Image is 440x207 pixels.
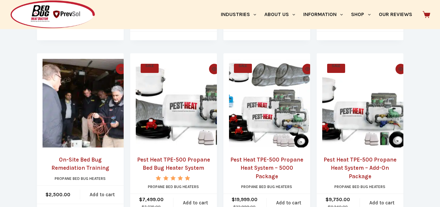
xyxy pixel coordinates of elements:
span: SALE [234,64,252,73]
span: Rated out of 5 [156,176,191,196]
a: Pest Heat TPE-500 Propane Bed Bug Heater System [136,156,211,172]
a: On-Site Bed Bug Remediation Training [43,59,131,147]
a: On-Site Bed Bug Remediation Training [43,156,118,172]
button: Quick view toggle [209,64,220,74]
a: Propane Bed Bug Heaters [55,176,106,181]
bdi: 9,750.00 [326,197,350,202]
span: $ [326,197,329,202]
a: Propane Bed Bug Heaters [334,184,385,189]
a: Add to cart: “On-Site Bed Bug Remediation Training” [80,186,125,204]
button: Quick view toggle [116,64,126,74]
a: Pest Heat TPE-500 Propane Heat System – 5000 Package [229,156,305,181]
button: Quick view toggle [302,64,313,74]
span: $ [139,197,142,202]
span: SALE [327,64,345,73]
a: Propane Bed Bug Heaters [241,184,292,189]
span: $ [45,192,49,198]
a: Pest Heat TPE-500 Propane Heat System – Add-On Package [322,156,398,181]
span: $ [232,197,235,202]
button: Quick view toggle [396,64,406,74]
a: Pest Heat TPE-500 Propane Heat System - Add-On Package [322,59,411,147]
a: Propane Bed Bug Heaters [148,184,199,189]
div: Rated 5.00 out of 5 [156,176,191,181]
a: Pest Heat TPE-500 Propane Bed Bug Heater System [136,59,224,147]
bdi: 19,999.00 [232,197,257,202]
bdi: 7,499.00 [139,197,164,202]
span: SALE [141,64,159,73]
a: Pest Heat TPE-500 Propane Heat System - 5000 Package [229,59,318,147]
bdi: 2,500.00 [45,192,70,198]
button: Open LiveChat chat widget [5,3,25,22]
